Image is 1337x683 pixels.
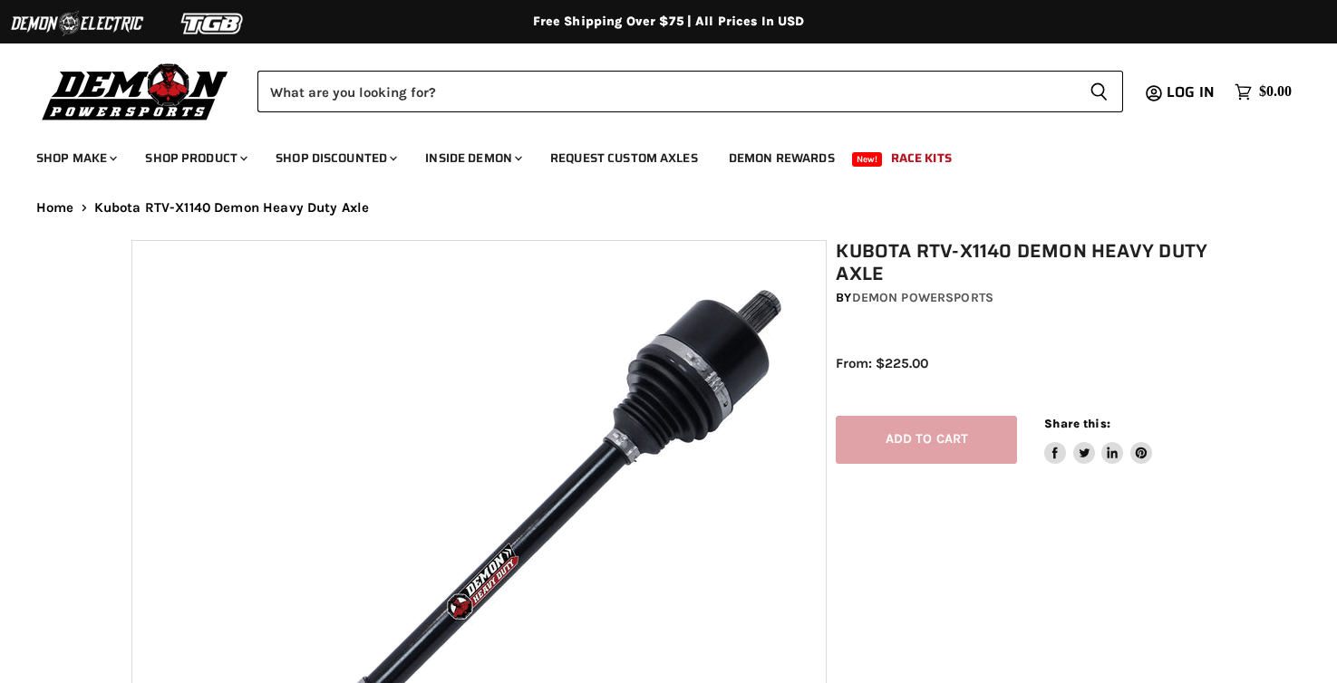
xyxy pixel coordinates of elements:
[877,139,965,177] a: Race Kits
[836,288,1216,308] div: by
[412,139,533,177] a: Inside Demon
[94,200,370,216] span: Kubota RTV-X1140 Demon Heavy Duty Axle
[1167,81,1215,103] span: Log in
[537,139,712,177] a: Request Custom Axles
[852,152,883,167] span: New!
[9,6,145,41] img: Demon Electric Logo 2
[36,59,235,123] img: Demon Powersports
[262,139,408,177] a: Shop Discounted
[1158,84,1226,101] a: Log in
[1044,416,1152,464] aside: Share this:
[145,6,281,41] img: TGB Logo 2
[131,139,258,177] a: Shop Product
[836,240,1216,285] h1: Kubota RTV-X1140 Demon Heavy Duty Axle
[36,200,74,216] a: Home
[23,139,128,177] a: Shop Make
[23,132,1287,177] ul: Main menu
[1044,417,1109,430] span: Share this:
[257,71,1075,112] input: Search
[1075,71,1123,112] button: Search
[836,355,928,371] span: From: $225.00
[1259,83,1292,101] span: $0.00
[715,139,848,177] a: Demon Rewards
[257,71,1123,112] form: Product
[1226,79,1301,105] a: $0.00
[852,290,993,305] a: Demon Powersports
